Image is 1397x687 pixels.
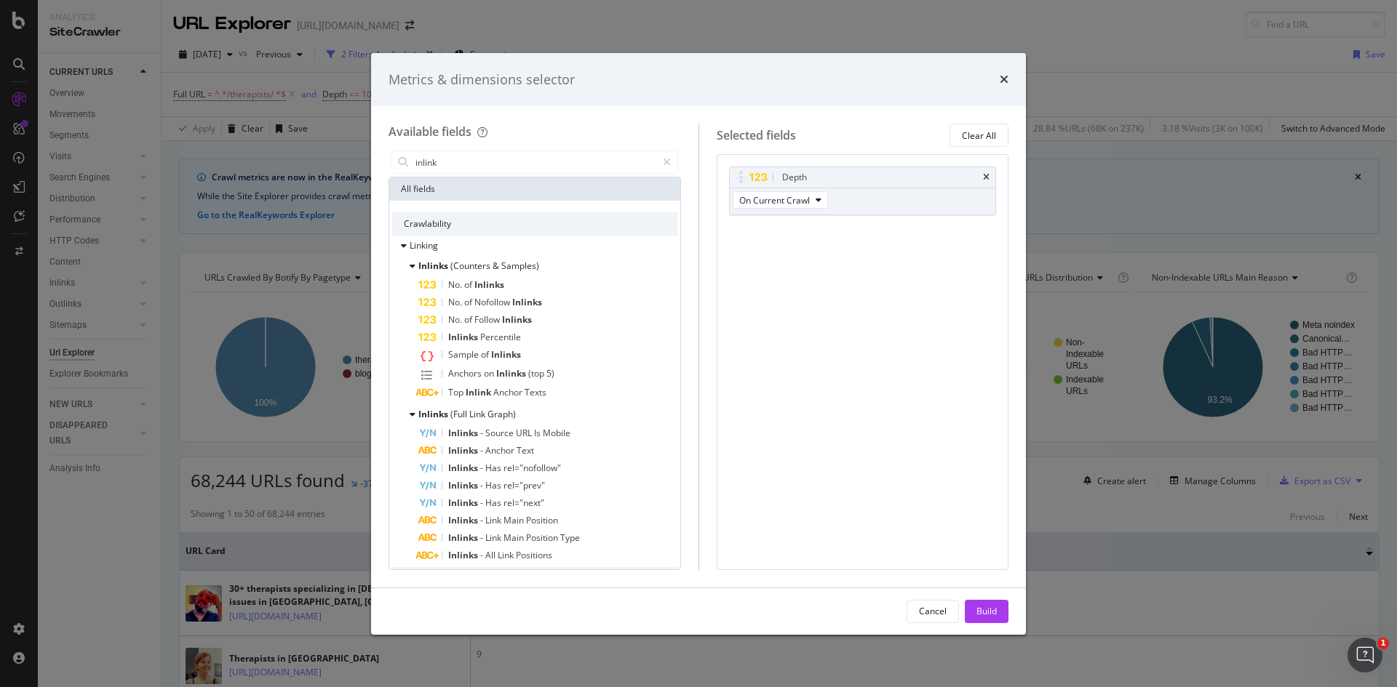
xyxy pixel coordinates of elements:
span: Inlinks [448,549,480,561]
span: Inlinks [512,296,542,308]
span: - [480,427,485,439]
div: Crawlability [392,212,677,236]
span: Is [534,427,543,439]
div: Intelligence [392,567,677,590]
span: Link [498,549,516,561]
span: Inlinks [474,278,504,291]
div: Selected fields [717,127,796,144]
span: Anchor [485,444,517,457]
span: Texts [525,386,546,398]
span: Anchor [493,386,525,398]
span: on [484,367,496,379]
span: Top [448,386,466,398]
input: Search by field name [414,151,656,173]
span: Inlinks [418,408,450,420]
span: No. [448,296,464,308]
span: Has [485,462,504,474]
button: Cancel [907,600,959,623]
div: All fields [389,177,680,201]
span: 5) [546,367,554,379]
span: Graph) [487,408,516,420]
span: Text [517,444,534,457]
span: Inlink [466,386,493,398]
span: No. [448,313,464,326]
span: Linking [410,239,438,252]
span: 1 [1377,638,1389,649]
span: Inlinks [448,497,480,509]
div: Cancel [919,605,947,617]
span: Type [560,531,580,544]
span: rel="prev" [504,479,545,491]
span: Link [485,531,504,544]
span: Inlinks [491,348,521,361]
span: On Current Crawl [739,194,810,206]
span: (Counters [450,260,493,272]
span: rel="nofollow" [504,462,561,474]
span: of [464,278,474,291]
span: - [480,479,485,491]
div: times [983,173,990,182]
div: times [1000,71,1008,89]
span: Nofollow [474,296,512,308]
span: of [464,296,474,308]
span: of [464,313,474,326]
span: (Full [450,408,469,420]
span: No. [448,278,464,291]
span: Has [485,479,504,491]
div: Clear All [962,129,996,142]
iframe: Intercom live chat [1348,638,1382,672]
span: Main [504,514,526,526]
span: Inlinks [448,444,480,457]
span: (top [528,367,546,379]
span: All [485,549,498,561]
span: - [480,549,485,561]
span: Inlinks [448,331,480,343]
span: Inlinks [418,260,450,272]
span: Link [485,514,504,526]
button: On Current Crawl [733,191,828,209]
span: Source [485,427,516,439]
span: - [480,444,485,457]
span: rel="next" [504,497,544,509]
span: Position [526,531,560,544]
span: Follow [474,313,502,326]
span: Main [504,531,526,544]
span: Sample [448,348,481,361]
span: Mobile [543,427,570,439]
span: Inlinks [502,313,532,326]
span: - [480,462,485,474]
div: Available fields [389,124,471,140]
span: Inlinks [448,462,480,474]
span: - [480,531,485,544]
div: modal [371,53,1026,635]
span: Has [485,497,504,509]
button: Build [965,600,1008,623]
span: - [480,514,485,526]
span: Inlinks [448,427,480,439]
span: Positions [516,549,552,561]
div: Depth [782,170,807,185]
div: DepthtimesOn Current Crawl [729,166,997,215]
span: Inlinks [448,514,480,526]
span: Inlinks [448,479,480,491]
span: Percentile [480,331,521,343]
button: Clear All [950,124,1008,147]
span: - [480,497,485,509]
span: Anchors [448,367,484,379]
div: Build [976,605,997,617]
span: Inlinks [496,367,528,379]
span: Link [469,408,487,420]
span: & [493,260,501,272]
span: Position [526,514,558,526]
span: of [481,348,491,361]
span: URL [516,427,534,439]
span: Inlinks [448,531,480,544]
span: Samples) [501,260,539,272]
div: Metrics & dimensions selector [389,71,575,89]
